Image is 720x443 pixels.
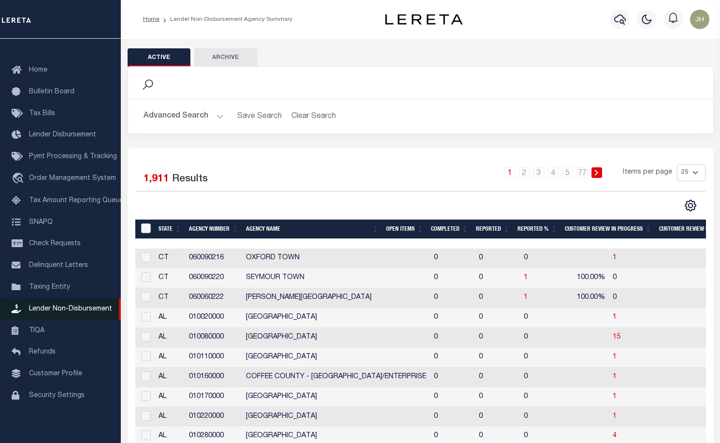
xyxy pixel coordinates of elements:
[155,288,185,308] td: CT
[29,370,82,377] span: Customer Profile
[155,368,185,387] td: AL
[562,268,609,288] td: 100.00%
[514,220,561,239] th: Reported %: activate to sort column ascending
[185,407,242,427] td: 010220000
[185,328,242,348] td: 010080000
[185,368,242,387] td: 010160000
[430,249,475,268] td: 0
[242,308,430,328] td: [GEOGRAPHIC_DATA]
[430,268,475,288] td: 0
[430,407,475,427] td: 0
[475,249,520,268] td: 0
[242,328,430,348] td: [GEOGRAPHIC_DATA]
[29,349,56,355] span: Refunds
[520,249,562,268] td: 0
[185,249,242,268] td: 060090216
[623,167,672,178] span: Items per page
[613,254,617,261] a: 1
[185,348,242,368] td: 010110000
[242,368,430,387] td: COFFEE COUNTY - [GEOGRAPHIC_DATA]/ENTERPRISE
[29,197,123,204] span: Tax Amount Reporting Queue
[520,328,562,348] td: 0
[155,268,185,288] td: CT
[524,274,528,281] a: 1
[144,107,224,126] button: Advanced Search
[29,132,96,138] span: Lender Disbursement
[242,288,430,308] td: [PERSON_NAME][GEOGRAPHIC_DATA]
[562,288,609,308] td: 100.00%
[562,167,573,178] a: 5
[29,392,85,399] span: Security Settings
[155,249,185,268] td: CT
[242,348,430,368] td: [GEOGRAPHIC_DATA]
[613,334,620,340] span: 15
[155,220,185,239] th: State: activate to sort column ascending
[185,387,242,407] td: 010170000
[519,167,530,178] a: 2
[613,432,617,439] a: 4
[613,314,617,321] a: 1
[29,327,44,334] span: TIQA
[524,294,528,301] a: 1
[430,387,475,407] td: 0
[185,268,242,288] td: 060090220
[475,387,520,407] td: 0
[185,288,242,308] td: 060060222
[144,174,169,184] span: 1,911
[504,167,515,178] a: 1
[29,110,55,117] span: Tax Bills
[609,288,703,308] td: 0
[613,373,617,380] a: 1
[690,10,709,29] img: svg+xml;base64,PHN2ZyB4bWxucz0iaHR0cDovL3d3dy53My5vcmcvMjAwMC9zdmciIHBvaW50ZXItZXZlbnRzPSJub25lIi...
[194,48,257,67] button: Archive
[242,407,430,427] td: [GEOGRAPHIC_DATA]
[242,387,430,407] td: [GEOGRAPHIC_DATA]
[159,15,292,24] li: Lender Non-Disbursement Agency Summary
[12,173,27,185] i: travel_explore
[155,348,185,368] td: AL
[155,407,185,427] td: AL
[475,368,520,387] td: 0
[561,220,655,239] th: Customer Review In Progress: activate to sort column ascending
[613,393,617,400] a: 1
[520,308,562,328] td: 0
[475,328,520,348] td: 0
[613,354,617,360] a: 1
[427,220,472,239] th: Completed: activate to sort column ascending
[155,387,185,407] td: AL
[29,219,53,225] span: SNAPQ
[29,306,112,312] span: Lender Non-Disbursement
[520,407,562,427] td: 0
[172,172,208,187] label: Results
[475,288,520,308] td: 0
[29,153,117,160] span: Pymt Processing & Tracking
[475,268,520,288] td: 0
[29,89,74,95] span: Bulletin Board
[29,284,70,291] span: Taxing Entity
[548,167,559,178] a: 4
[430,308,475,328] td: 0
[430,368,475,387] td: 0
[242,268,430,288] td: SEYMOUR TOWN
[29,175,116,182] span: Order Management System
[385,14,462,25] img: logo-dark.svg
[577,167,588,178] a: 77
[185,220,242,239] th: Agency Number: activate to sort column ascending
[128,48,190,67] button: Active
[242,249,430,268] td: OXFORD TOWN
[520,387,562,407] td: 0
[613,413,617,420] span: 1
[475,308,520,328] td: 0
[430,348,475,368] td: 0
[520,368,562,387] td: 0
[533,167,544,178] a: 3
[475,407,520,427] td: 0
[135,220,155,239] th: MBACode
